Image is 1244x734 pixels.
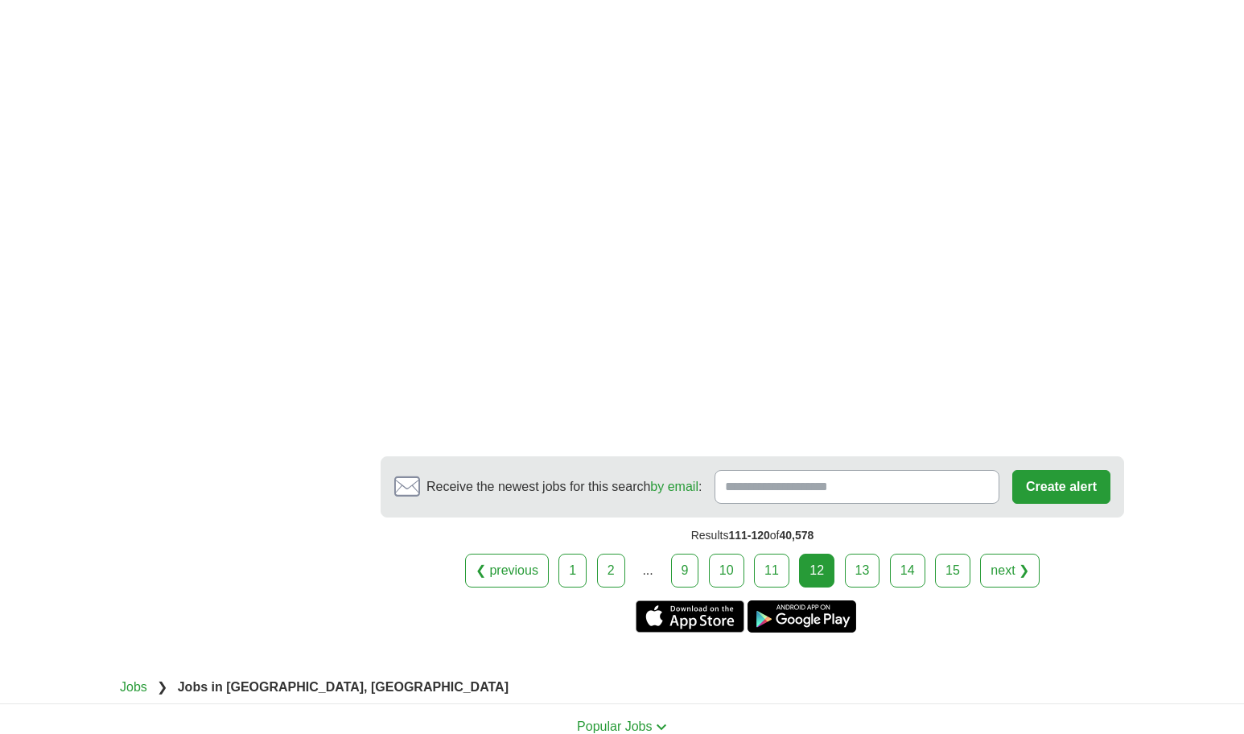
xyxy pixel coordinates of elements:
a: 13 [845,554,880,588]
span: 111-120 [728,529,769,542]
a: 1 [558,554,587,588]
div: ... [632,555,664,587]
div: 12 [799,554,834,588]
a: Get the Android app [748,600,856,633]
a: 11 [754,554,789,588]
span: Popular Jobs [577,720,652,733]
a: Jobs [120,680,147,694]
button: Create alert [1012,470,1110,504]
a: 9 [671,554,699,588]
a: 2 [597,554,625,588]
a: 14 [890,554,925,588]
a: ❮ previous [465,554,549,588]
a: Get the iPhone app [636,600,744,633]
a: 15 [935,554,970,588]
div: Results of [381,518,1124,554]
strong: Jobs in [GEOGRAPHIC_DATA], [GEOGRAPHIC_DATA] [178,680,509,694]
img: toggle icon [656,724,667,731]
span: 40,578 [779,529,814,542]
span: ❯ [157,680,167,694]
a: 10 [709,554,744,588]
a: next ❯ [980,554,1040,588]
